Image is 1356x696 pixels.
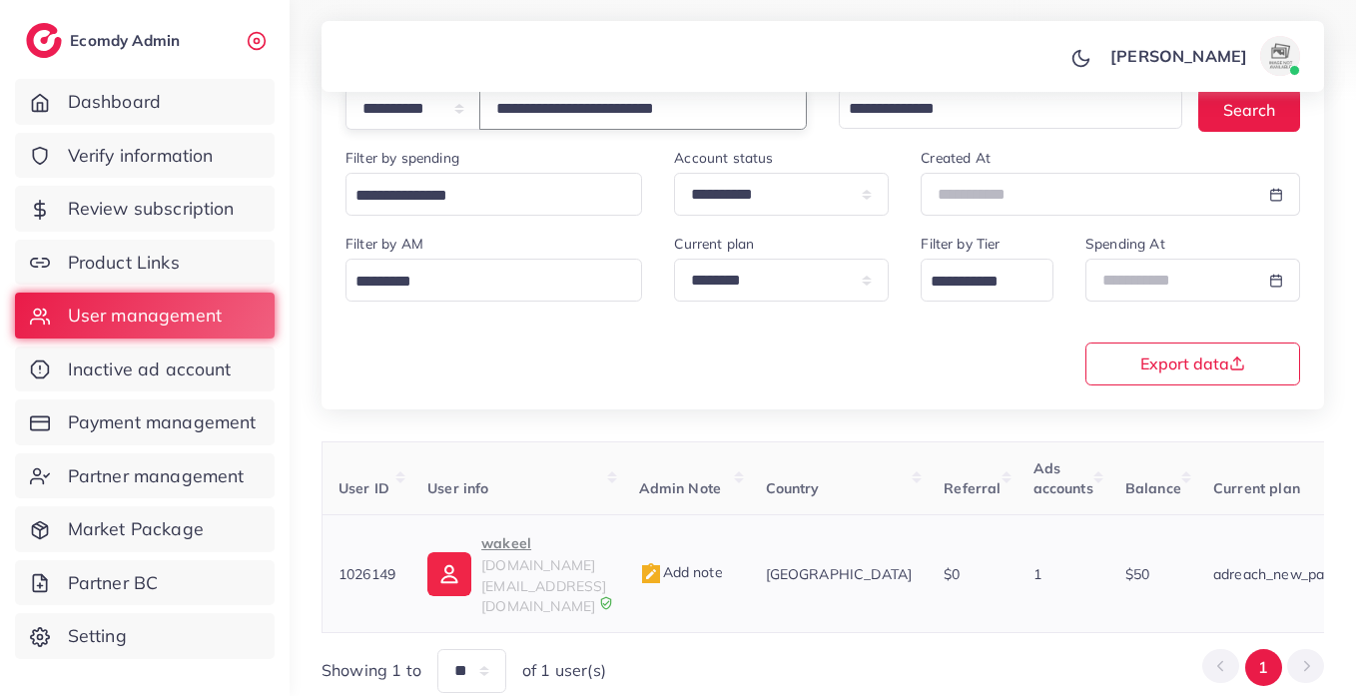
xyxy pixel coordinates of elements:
[68,89,161,115] span: Dashboard
[1260,36,1300,76] img: avatar
[1033,459,1093,497] span: Ads accounts
[68,463,245,489] span: Partner management
[599,596,613,610] img: 9CAL8B2pu8EFxCJHYAAAAldEVYdGRhdGU6Y3JlYXRlADIwMjItMTItMDlUMDQ6NTg6MzkrMDA6MDBXSlgLAAAAJXRFWHRkYXR...
[345,148,459,168] label: Filter by spending
[15,186,275,232] a: Review subscription
[1202,649,1324,686] ul: Pagination
[481,531,606,555] p: wakeel
[1213,479,1300,497] span: Current plan
[839,88,1182,129] div: Search for option
[339,479,389,497] span: User ID
[348,267,616,298] input: Search for option
[522,659,606,682] span: of 1 user(s)
[842,94,1156,125] input: Search for option
[1125,565,1149,583] span: $50
[674,234,754,254] label: Current plan
[15,613,275,659] a: Setting
[15,560,275,606] a: Partner BC
[15,347,275,392] a: Inactive ad account
[1033,565,1041,583] span: 1
[339,565,395,583] span: 1026149
[1110,44,1247,68] p: [PERSON_NAME]
[1198,88,1300,131] button: Search
[1140,355,1245,371] span: Export data
[68,623,127,649] span: Setting
[639,563,723,581] span: Add note
[68,356,232,382] span: Inactive ad account
[674,148,773,168] label: Account status
[345,234,423,254] label: Filter by AM
[68,303,222,329] span: User management
[345,259,642,302] div: Search for option
[639,479,722,497] span: Admin Note
[15,453,275,499] a: Partner management
[481,556,606,615] span: [DOMAIN_NAME][EMAIL_ADDRESS][DOMAIN_NAME]
[1085,343,1300,385] button: Export data
[944,479,1001,497] span: Referral
[427,479,488,497] span: User info
[68,570,159,596] span: Partner BC
[322,659,421,682] span: Showing 1 to
[15,506,275,552] a: Market Package
[15,79,275,125] a: Dashboard
[70,31,185,50] h2: Ecomdy Admin
[26,23,185,58] a: logoEcomdy Admin
[766,565,913,583] span: [GEOGRAPHIC_DATA]
[348,181,616,212] input: Search for option
[68,196,235,222] span: Review subscription
[68,250,180,276] span: Product Links
[68,409,257,435] span: Payment management
[68,516,204,542] span: Market Package
[944,565,960,583] span: $0
[15,240,275,286] a: Product Links
[15,399,275,445] a: Payment management
[345,173,642,216] div: Search for option
[921,148,991,168] label: Created At
[921,259,1053,302] div: Search for option
[68,143,214,169] span: Verify information
[1125,479,1181,497] span: Balance
[26,23,62,58] img: logo
[427,531,606,616] a: wakeel[DOMAIN_NAME][EMAIL_ADDRESS][DOMAIN_NAME]
[766,479,820,497] span: Country
[15,293,275,339] a: User management
[15,133,275,179] a: Verify information
[921,234,1000,254] label: Filter by Tier
[1245,649,1282,686] button: Go to page 1
[924,267,1027,298] input: Search for option
[1085,234,1165,254] label: Spending At
[427,552,471,596] img: ic-user-info.36bf1079.svg
[1099,36,1308,76] a: [PERSON_NAME]avatar
[639,562,663,586] img: admin_note.cdd0b510.svg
